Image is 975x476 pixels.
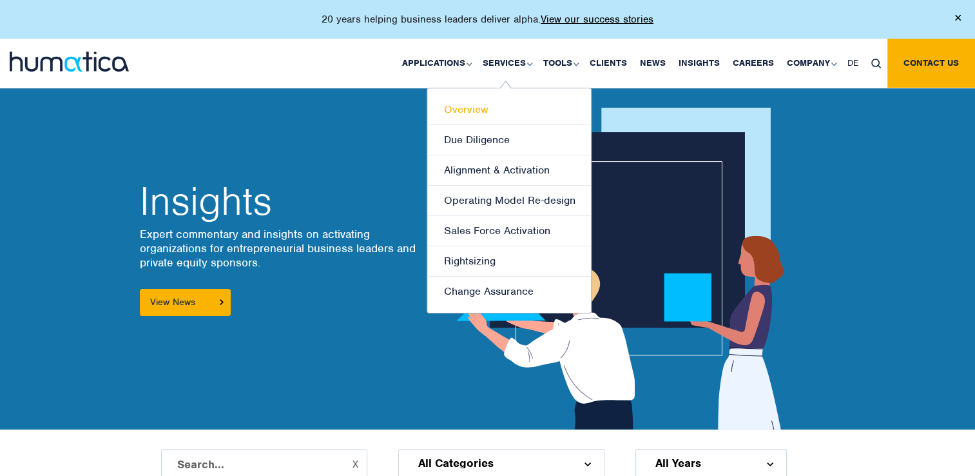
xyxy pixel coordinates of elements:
[726,39,780,88] a: Careers
[427,277,591,306] a: Change Assurance
[352,459,358,470] button: X
[541,13,653,26] a: View our success stories
[396,39,476,88] a: Applications
[537,39,583,88] a: Tools
[427,216,591,246] a: Sales Force Activation
[583,39,633,88] a: Clients
[887,39,975,88] a: Contact us
[443,108,798,430] img: about_banner1
[427,95,591,125] a: Overview
[633,39,672,88] a: News
[10,52,129,72] img: logo
[871,59,881,68] img: search_icon
[140,182,417,221] h2: Insights
[418,458,494,468] span: All Categories
[767,462,773,466] img: d_arroww
[841,39,865,88] a: DE
[427,125,591,155] a: Due Diligence
[427,186,591,216] a: Operating Model Re-design
[476,39,537,88] a: Services
[655,458,701,468] span: All Years
[584,462,590,466] img: d_arroww
[672,39,726,88] a: Insights
[427,155,591,186] a: Alignment & Activation
[847,57,858,68] span: DE
[427,246,591,277] a: Rightsizing
[140,289,231,316] a: View News
[322,13,653,26] p: 20 years helping business leaders deliver alpha.
[220,299,224,305] img: arrowicon
[140,227,417,270] p: Expert commentary and insights on activating organizations for entrepreneurial business leaders a...
[780,39,841,88] a: Company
